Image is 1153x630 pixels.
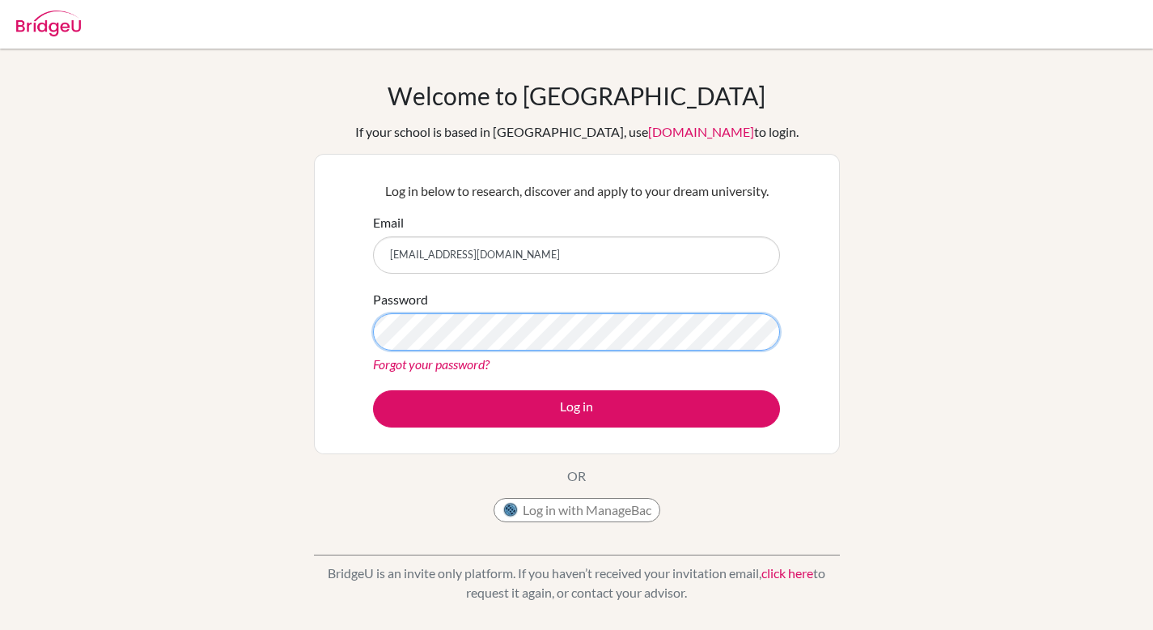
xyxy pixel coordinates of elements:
[355,122,799,142] div: If your school is based in [GEOGRAPHIC_DATA], use to login.
[494,498,660,522] button: Log in with ManageBac
[648,124,754,139] a: [DOMAIN_NAME]
[761,565,813,581] a: click here
[373,356,490,372] a: Forgot your password?
[314,564,840,602] p: BridgeU is an invite only platform. If you haven’t received your invitation email, to request it ...
[388,81,765,110] h1: Welcome to [GEOGRAPHIC_DATA]
[373,390,780,428] button: Log in
[373,290,428,309] label: Password
[373,213,404,232] label: Email
[567,466,586,486] p: OR
[373,181,780,201] p: Log in below to research, discover and apply to your dream university.
[16,11,81,36] img: Bridge-U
